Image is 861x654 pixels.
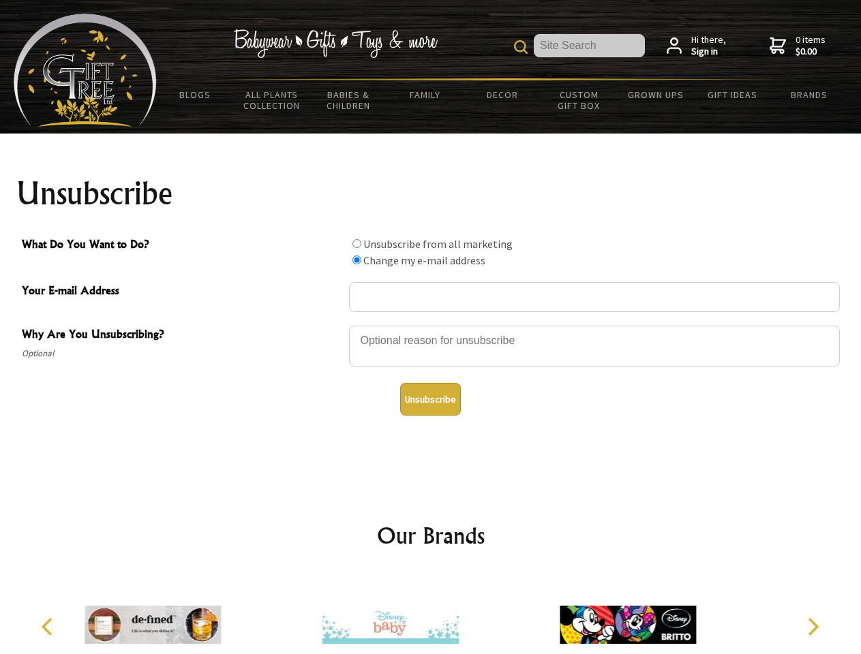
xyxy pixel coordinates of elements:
[798,612,828,642] button: Next
[349,282,840,312] input: Your E-mail Address
[22,345,342,362] span: Optional
[541,80,618,120] a: Custom Gift Box
[400,383,461,416] button: Unsubscribe
[514,40,528,54] img: product search
[310,80,387,120] a: Babies & Children
[796,46,826,58] strong: $0.00
[771,80,848,109] a: Brands
[234,80,311,120] a: All Plants Collection
[363,237,513,251] label: Unsubscribe from all marketing
[157,80,234,109] a: BLOGS
[534,34,645,57] input: Site Search
[352,239,361,248] input: What Do You Want to Do?
[691,34,726,58] span: Hi there,
[796,33,826,58] span: 0 items
[22,282,342,302] span: Your E-mail Address
[352,255,361,264] input: What Do You Want to Do?
[363,253,485,267] label: Change my e-mail address
[34,612,64,642] button: Previous
[617,80,694,109] a: Grown Ups
[27,519,834,552] h2: Our Brands
[691,46,726,58] strong: Sign in
[464,80,541,109] a: Decor
[349,326,840,367] textarea: Why Are You Unsubscribing?
[667,34,726,58] a: Hi there,Sign in
[22,236,342,255] span: What Do You Want to Do?
[233,29,438,58] img: Babywear - Gifts - Toys & more
[14,14,157,127] img: Babyware - Gifts - Toys and more...
[387,80,464,109] a: Family
[694,80,771,109] a: Gift Ideas
[22,326,342,345] span: Why Are You Unsubscribing?
[770,34,826,58] a: 0 items$0.00
[16,177,845,210] h1: Unsubscribe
